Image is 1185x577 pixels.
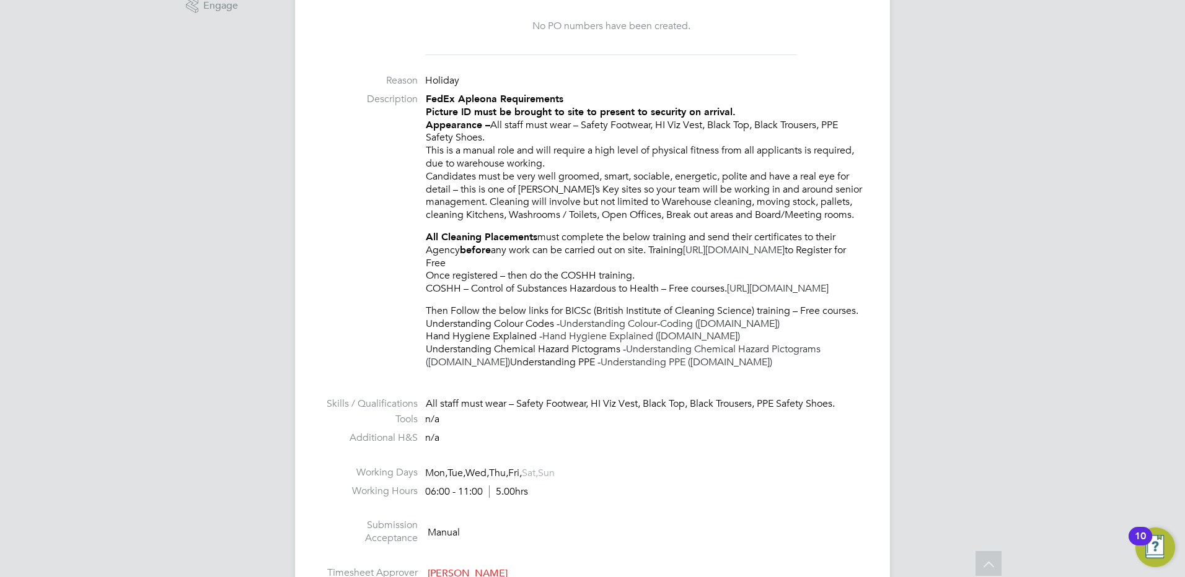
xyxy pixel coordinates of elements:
[426,106,736,118] strong: Picture ID must be brought to site to present to security on arrival.
[426,231,865,295] p: must complete the below training and send their certificates to their Agency any work can be carr...
[447,467,465,479] span: Tue,
[426,93,563,105] strong: FedEx Apleona Requirements
[426,343,821,368] a: Understanding Chemical Hazard Pictograms ([DOMAIN_NAME])
[320,466,418,479] label: Working Days
[426,231,537,243] strong: All Cleaning Placements
[489,485,528,498] span: 5.00hrs
[542,330,740,342] a: Hand Hygiene Explained ([DOMAIN_NAME])
[320,74,418,87] label: Reason
[538,467,555,479] span: Sun
[320,432,418,445] label: Additional H&S
[425,413,439,425] span: n/a
[320,397,418,410] label: Skills / Qualifications
[727,282,829,295] a: [URL][DOMAIN_NAME]
[425,74,459,87] span: Holiday
[522,467,538,479] span: Sat,
[426,93,865,222] p: All staff must wear – Safety Footwear, HI Viz Vest, Black Top, Black Trousers, PPE Safety Shoes. ...
[508,467,522,479] span: Fri,
[425,485,528,498] div: 06:00 - 11:00
[1135,527,1175,567] button: Open Resource Center, 10 new notifications
[320,485,418,498] label: Working Hours
[426,305,865,369] p: Then Follow the below links for BICSc (British Institute of Cleaning Science) training – Free cou...
[320,519,418,545] label: Submission Acceptance
[1135,536,1146,552] div: 10
[428,526,460,539] span: Manual
[426,119,490,131] strong: Appearance –
[460,244,491,256] strong: before
[683,244,785,256] a: [URL][DOMAIN_NAME]
[438,20,785,33] div: No PO numbers have been created.
[425,467,447,479] span: Mon,
[203,1,238,11] span: Engage
[601,356,772,368] a: Understanding PPE ([DOMAIN_NAME])
[426,397,865,410] div: All staff must wear – Safety Footwear, HI Viz Vest, Black Top, Black Trousers, PPE Safety Shoes.
[425,432,439,444] span: n/a
[560,318,780,330] a: Understanding Colour-Coding ([DOMAIN_NAME])
[465,467,489,479] span: Wed,
[320,413,418,426] label: Tools
[320,93,418,106] label: Description
[489,467,508,479] span: Thu,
